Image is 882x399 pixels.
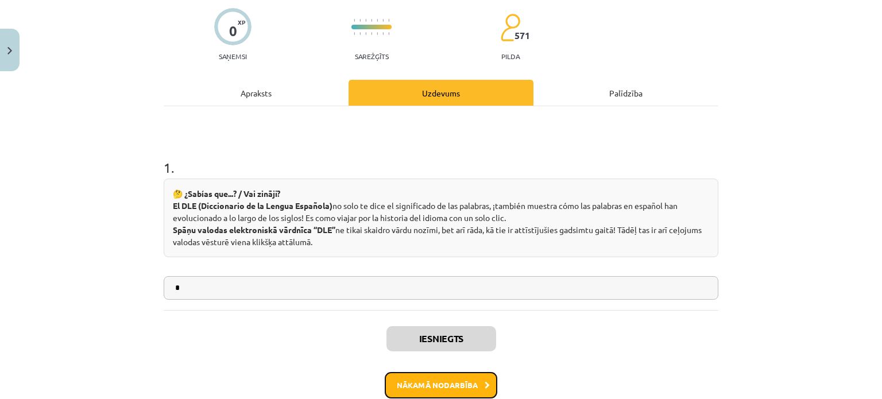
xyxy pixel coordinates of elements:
div: Palīdzība [533,80,718,106]
strong: El DLE (Diccionario de la Lengua Española) [173,200,332,211]
img: icon-short-line-57e1e144782c952c97e751825c79c345078a6d821885a25fce030b3d8c18986b.svg [382,19,384,22]
img: icon-short-line-57e1e144782c952c97e751825c79c345078a6d821885a25fce030b3d8c18986b.svg [359,32,361,35]
img: icon-short-line-57e1e144782c952c97e751825c79c345078a6d821885a25fce030b3d8c18986b.svg [354,32,355,35]
p: Sarežģīts [355,52,389,60]
h1: 1 . [164,140,718,175]
p: Saņemsi [214,52,252,60]
button: Iesniegts [386,326,496,351]
img: icon-short-line-57e1e144782c952c97e751825c79c345078a6d821885a25fce030b3d8c18986b.svg [382,32,384,35]
strong: Spāņu valodas elektroniskā vārdnīca “DLE” [173,224,335,235]
img: icon-short-line-57e1e144782c952c97e751825c79c345078a6d821885a25fce030b3d8c18986b.svg [388,19,389,22]
div: no solo te dice el significado de las palabras, ¡también muestra cómo las palabras en español han... [164,179,718,257]
img: icon-short-line-57e1e144782c952c97e751825c79c345078a6d821885a25fce030b3d8c18986b.svg [371,32,372,35]
div: 0 [229,23,237,39]
img: icon-short-line-57e1e144782c952c97e751825c79c345078a6d821885a25fce030b3d8c18986b.svg [388,32,389,35]
img: icon-close-lesson-0947bae3869378f0d4975bcd49f059093ad1ed9edebbc8119c70593378902aed.svg [7,47,12,55]
img: students-c634bb4e5e11cddfef0936a35e636f08e4e9abd3cc4e673bd6f9a4125e45ecb1.svg [500,13,520,42]
img: icon-short-line-57e1e144782c952c97e751825c79c345078a6d821885a25fce030b3d8c18986b.svg [354,19,355,22]
img: icon-short-line-57e1e144782c952c97e751825c79c345078a6d821885a25fce030b3d8c18986b.svg [371,19,372,22]
div: Uzdevums [349,80,533,106]
p: pilda [501,52,520,60]
img: icon-short-line-57e1e144782c952c97e751825c79c345078a6d821885a25fce030b3d8c18986b.svg [377,19,378,22]
img: icon-short-line-57e1e144782c952c97e751825c79c345078a6d821885a25fce030b3d8c18986b.svg [377,32,378,35]
img: icon-short-line-57e1e144782c952c97e751825c79c345078a6d821885a25fce030b3d8c18986b.svg [365,19,366,22]
button: Nākamā nodarbība [385,372,497,398]
img: icon-short-line-57e1e144782c952c97e751825c79c345078a6d821885a25fce030b3d8c18986b.svg [359,19,361,22]
img: icon-short-line-57e1e144782c952c97e751825c79c345078a6d821885a25fce030b3d8c18986b.svg [365,32,366,35]
strong: 🤔 ¿Sabías que...? / Vai zināji? [173,188,280,199]
div: Apraksts [164,80,349,106]
span: XP [238,19,245,25]
span: 571 [514,30,530,41]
